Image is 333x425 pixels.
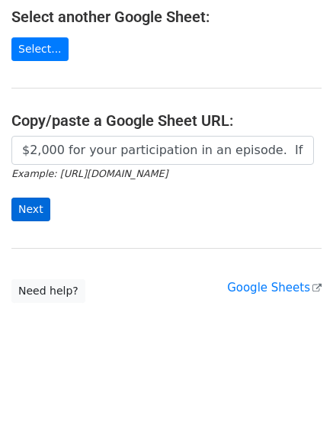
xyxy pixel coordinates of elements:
[257,352,333,425] iframe: Chat Widget
[11,37,69,61] a: Select...
[11,279,85,303] a: Need help?
[11,168,168,179] small: Example: [URL][DOMAIN_NAME]
[11,136,314,165] input: Paste your Google Sheet URL here
[227,281,322,295] a: Google Sheets
[11,198,50,221] input: Next
[11,8,322,26] h4: Select another Google Sheet:
[11,111,322,130] h4: Copy/paste a Google Sheet URL:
